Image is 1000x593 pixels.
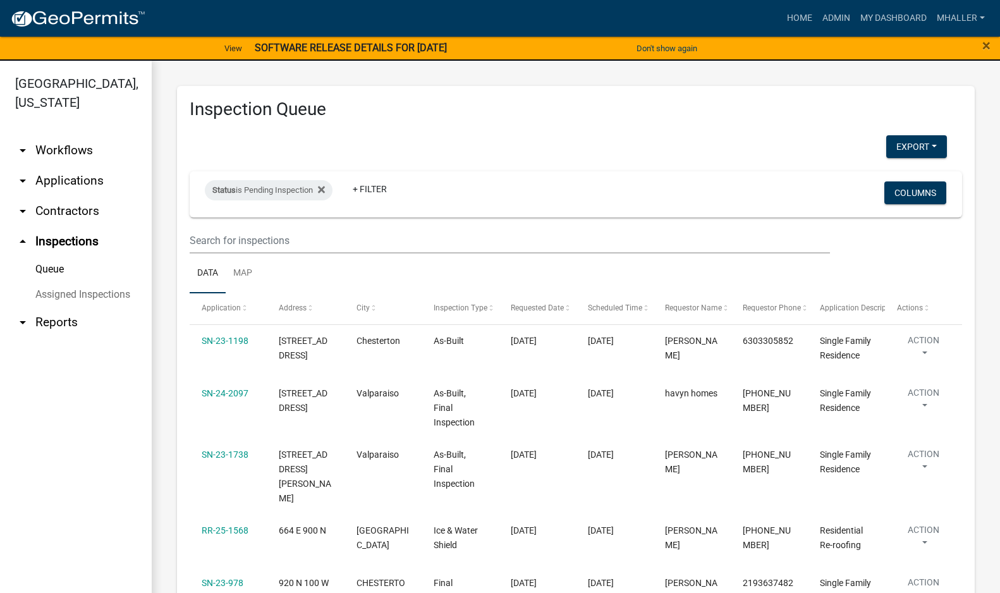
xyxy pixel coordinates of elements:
button: Action [897,448,950,479]
i: arrow_drop_down [15,173,30,188]
a: mhaller [932,6,990,30]
div: [DATE] [588,523,641,538]
datatable-header-cell: Requestor Phone [730,293,807,324]
span: 08/28/2025 [511,388,537,398]
span: 219-363-6714 [743,525,791,550]
span: Westville [357,525,409,550]
span: 2193637482 [743,578,793,588]
h3: Inspection Queue [190,99,962,120]
div: [DATE] [588,576,641,590]
span: 210 E Tratebas Rd [279,336,327,360]
span: 305 Apple Grove Ln [279,388,327,413]
a: + Filter [343,178,397,200]
span: × [982,37,991,54]
span: Single Family Residence [820,336,871,360]
span: Status [212,185,236,195]
span: Valparaiso [357,388,399,398]
span: Single Family Residence [820,449,871,474]
span: andrew [665,449,717,474]
span: Tim [665,525,717,550]
datatable-header-cell: Scheduled Time [576,293,653,324]
span: Requestor Name [665,303,722,312]
datatable-header-cell: Address [267,293,344,324]
span: Scheduled Time [588,303,642,312]
span: 664 E 900 N [279,525,326,535]
span: havyn homes [665,388,717,398]
i: arrow_drop_down [15,204,30,219]
span: As-Built, Final Inspection [434,388,475,427]
span: Requested Date [511,303,564,312]
span: 05/23/2025 [511,336,537,346]
span: Ice & Water Shield [434,525,478,550]
span: As-Built, Final Inspection [434,449,475,489]
span: 555-555-5555 [743,388,791,413]
span: Chesterton [357,336,400,346]
span: 09/10/2025 [511,449,537,460]
a: SN-23-978 [202,578,243,588]
span: Application Description [820,303,899,312]
span: Valparaiso [357,449,399,460]
a: Data [190,254,226,294]
i: arrow_drop_down [15,315,30,330]
span: Requestor Phone [743,303,801,312]
span: 6303305852 [743,336,793,346]
span: Single Family Residence [820,388,871,413]
a: SN-23-1738 [202,449,248,460]
div: [DATE] [588,334,641,348]
button: Don't show again [631,38,702,59]
span: 09/19/2025 [511,578,537,588]
a: SN-24-2097 [202,388,248,398]
button: Action [897,386,950,418]
datatable-header-cell: Application [190,293,267,324]
i: arrow_drop_up [15,234,30,249]
div: is Pending Inspection [205,180,332,200]
span: 920 N 100 W [279,578,329,588]
div: [DATE] [588,448,641,462]
span: City [357,303,370,312]
datatable-header-cell: Application Description [808,293,885,324]
button: Action [897,334,950,365]
div: [DATE] [588,386,641,401]
a: SN-23-1198 [202,336,248,346]
button: Columns [884,181,946,204]
input: Search for inspections [190,228,830,254]
datatable-header-cell: Requested Date [499,293,576,324]
datatable-header-cell: Actions [885,293,962,324]
span: Michael Haller [665,336,717,360]
span: Inspection Type [434,303,487,312]
datatable-header-cell: Inspection Type [422,293,499,324]
button: Action [897,523,950,555]
a: Map [226,254,260,294]
strong: SOFTWARE RELEASE DETAILS FOR [DATE] [255,42,447,54]
a: Admin [817,6,855,30]
span: Actions [897,303,923,312]
span: 219-746-2236 [743,449,791,474]
button: Close [982,38,991,53]
a: My Dashboard [855,6,932,30]
span: Residential Re-roofing [820,525,863,550]
span: 163 Drake Dr [279,449,331,503]
span: Address [279,303,307,312]
datatable-header-cell: Requestor Name [653,293,730,324]
a: Home [782,6,817,30]
span: As-Built [434,336,464,346]
button: Export [886,135,947,158]
a: RR-25-1568 [202,525,248,535]
span: 09/30/2025 [511,525,537,535]
span: Application [202,303,241,312]
datatable-header-cell: City [344,293,421,324]
a: View [219,38,247,59]
i: arrow_drop_down [15,143,30,158]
